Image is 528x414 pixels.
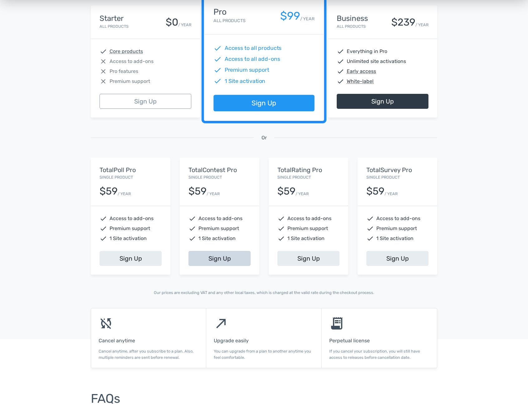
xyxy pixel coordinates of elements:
[262,134,267,142] span: Or
[213,44,222,52] span: check
[366,235,374,242] span: check
[99,338,198,344] h6: Cancel anytime
[188,251,251,266] a: Sign Up
[277,215,285,222] span: check
[225,77,266,85] span: 1 Site activation
[277,166,340,173] h5: TotalRating Pro
[100,235,107,242] span: check
[347,78,374,85] abbr: White-label
[100,68,107,75] span: close
[287,235,325,242] span: 1 Site activation
[110,58,154,65] span: Access to add-ons
[188,166,251,173] h5: TotalContest Pro
[376,235,413,242] span: 1 Site activation
[277,251,340,266] a: Sign Up
[337,68,344,75] span: check
[329,316,344,331] span: receipt_long
[337,48,344,55] span: check
[415,22,428,28] small: / YEAR
[280,10,300,22] div: $99
[188,215,196,222] span: check
[225,44,282,52] span: Access to all products
[118,191,131,197] small: / YEAR
[100,166,162,173] h5: TotalPoll Pro
[188,186,207,197] div: $59
[100,58,107,65] span: close
[366,215,374,222] span: check
[100,225,107,232] span: check
[110,78,150,85] span: Premium support
[277,186,296,197] div: $59
[91,392,437,406] h1: FAQs
[329,348,429,360] p: If you cancel your subscription, you will still have access to releases before cancellation date.
[198,215,242,222] span: Access to add-ons
[384,191,398,197] small: / YEAR
[337,94,428,109] a: Sign Up
[337,58,344,65] span: check
[100,175,133,180] small: Single Product
[99,348,198,360] p: Cancel anytime, after you subscribe to a plan. Also, multiple reminders are sent before renewal.
[277,175,311,180] small: Single Product
[188,225,196,232] span: check
[110,48,143,55] abbr: Core products
[166,17,178,28] div: $0
[213,55,222,63] span: check
[110,215,154,222] span: Access to add-ons
[337,24,366,29] small: All Products
[287,215,331,222] span: Access to add-ons
[347,48,387,55] span: Everything in Pro
[100,94,191,109] a: Sign Up
[329,338,429,344] h6: Perpetual license
[213,95,314,112] a: Sign Up
[188,175,222,180] small: Single Product
[366,186,384,197] div: $59
[366,225,374,232] span: check
[100,78,107,85] span: close
[214,316,229,331] span: north_east
[99,316,114,331] span: sync_disabled
[100,14,129,22] h4: Starter
[296,191,309,197] small: / YEAR
[225,66,269,74] span: Premium support
[213,18,245,23] small: All Products
[110,235,147,242] span: 1 Site activation
[214,338,314,344] h6: Upgrade easily
[225,55,280,63] span: Access to all add-ons
[100,24,129,29] small: All Products
[91,290,437,296] p: Our prices are excluding VAT and any other local taxes, which is charged at the valid rate during...
[376,225,417,232] span: Premium support
[337,14,368,22] h4: Business
[277,235,285,242] span: check
[300,16,315,22] small: / YEAR
[347,68,376,75] abbr: Early access
[366,251,428,266] a: Sign Up
[100,215,107,222] span: check
[213,7,245,17] h4: Pro
[366,166,428,173] h5: TotalSurvey Pro
[213,77,222,85] span: check
[391,17,415,28] div: $239
[100,186,118,197] div: $59
[188,235,196,242] span: check
[337,78,344,85] span: check
[213,66,222,74] span: check
[178,22,191,28] small: / YEAR
[277,225,285,232] span: check
[376,215,420,222] span: Access to add-ons
[100,251,162,266] a: Sign Up
[110,225,150,232] span: Premium support
[207,191,220,197] small: / YEAR
[214,348,314,360] p: You can upgrade from a plan to another anytime you feel comfortable.
[198,235,236,242] span: 1 Site activation
[198,225,239,232] span: Premium support
[100,48,107,55] span: check
[347,58,406,65] span: Unlimited site activations
[110,68,138,75] span: Pro features
[366,175,400,180] small: Single Product
[287,225,328,232] span: Premium support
